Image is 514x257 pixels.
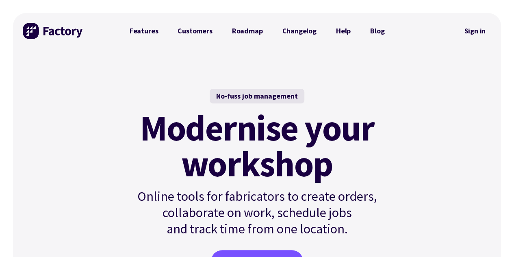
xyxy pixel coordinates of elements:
p: Online tools for fabricators to create orders, collaborate on work, schedule jobs and track time ... [120,188,395,237]
iframe: Chat Widget [473,218,514,257]
a: Sign in [458,22,491,40]
a: Help [326,23,360,39]
mark: Modernise your workshop [140,110,374,182]
a: Blog [360,23,394,39]
nav: Secondary Navigation [458,22,491,40]
a: Customers [168,23,222,39]
img: Factory [23,23,84,39]
nav: Primary Navigation [120,23,395,39]
div: No-fuss job management [210,89,304,103]
a: Changelog [272,23,326,39]
a: Roadmap [222,23,273,39]
a: Features [120,23,168,39]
